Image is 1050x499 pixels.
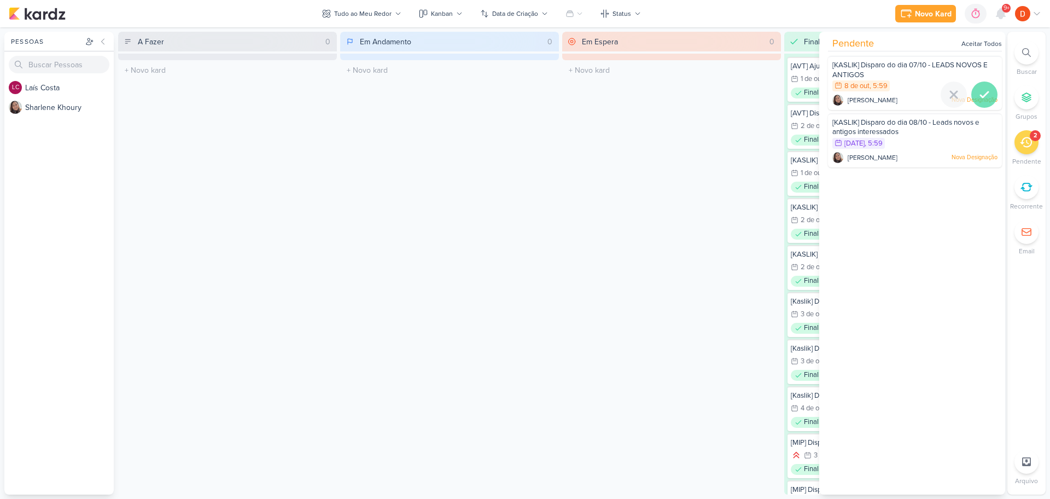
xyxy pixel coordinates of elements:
div: 3 de out [814,452,838,459]
div: Laís Costa [9,81,22,94]
div: 3 de out [801,311,825,318]
span: [KASLIK] Disparo do dia 08/10 - Leads novos e antigos interessados [832,118,979,137]
p: Finalizado [804,229,835,240]
p: Grupos [1016,112,1037,121]
div: Em Andamento [360,36,411,48]
div: Finalizado [791,417,839,428]
div: Finalizado [791,229,839,240]
p: Finalizado [804,370,835,381]
div: 8 de out [844,83,870,90]
p: Finalizado [804,276,835,287]
div: Finalizado [791,276,839,287]
div: [MIP] Disparo 02/10 [791,438,996,448]
img: kardz.app [9,7,66,20]
p: Pendente [1012,156,1041,166]
div: , 5:59 [870,83,888,90]
div: [KASLIK] Disparo do dia 30/09 [791,155,996,165]
input: + Novo kard [564,62,779,78]
div: , 5:59 [865,140,883,147]
input: Buscar Pessoas [9,56,109,73]
span: [PERSON_NAME] [848,95,897,105]
div: [AVT] Disparo de Manacás 2 - Pronto para construir [791,108,996,118]
p: Finalizado [804,417,835,428]
div: [MIP] Disparo 03/10 [791,485,996,495]
div: Pessoas [9,37,83,47]
li: Ctrl + F [1007,40,1046,77]
span: [PERSON_NAME] [848,153,897,163]
div: [DATE] [844,140,865,147]
div: A Fazer [138,36,164,48]
div: Finalizado [791,464,839,475]
input: + Novo kard [342,62,557,78]
div: 0 [543,36,557,48]
div: Finalizado [791,323,839,334]
img: Diego Lima | TAGAWA [1015,6,1030,21]
div: 4 de out [801,405,825,412]
div: 0 [321,36,335,48]
img: Sharlene Khoury [832,95,843,106]
div: 2 de out [801,264,826,271]
div: [Kaslik] Disparo do dia 02/10 - Evento do FDS [791,297,996,306]
div: 0 [765,36,779,48]
div: 1 de out [801,76,824,83]
div: 2 [1034,131,1037,140]
div: 1 de out [801,170,824,177]
div: 3 de out [801,358,825,365]
div: Finalizado [791,135,839,146]
div: S h a r l e n e K h o u r y [25,102,114,113]
div: Finalizado [791,182,839,193]
p: Finalizado [804,464,835,475]
img: Sharlene Khoury [832,152,843,163]
div: 2 de out [801,123,826,130]
p: Buscar [1017,67,1037,77]
p: Email [1019,246,1035,256]
p: Recorrente [1010,201,1043,211]
span: Pendente [832,36,874,51]
input: + Novo kard [120,62,335,78]
div: Finalizado [791,370,839,381]
div: [Kaslik] Disparo do dia 02/10 - LEADS NOVOS E ANTIGOS [791,344,996,353]
p: Finalizado [804,182,835,193]
div: [KASLIK] Disparo do dia 01/10 - LEADS NOVOS E ANTIGOS [791,202,996,212]
div: Finalizado [804,36,838,48]
div: Aceitar Todos [961,39,1002,49]
div: [Kaslik] Disparo do dia 03/10 - CORRETORES [791,391,996,401]
p: Finalizado [804,323,835,334]
div: Prioridade Alta [791,450,802,461]
p: Arquivo [1015,476,1038,486]
p: Nova Designação [952,153,997,162]
div: L a í s C o s t a [25,82,114,94]
img: Sharlene Khoury [9,101,22,114]
div: Novo Kard [915,8,952,20]
div: 2 de out [801,217,826,224]
div: Em Espera [582,36,618,48]
p: Finalizado [804,135,835,146]
p: Finalizado [804,88,835,98]
div: [AVT] Ajuste LP do Éden [791,61,996,71]
div: Finalizado [791,88,839,98]
span: 9+ [1004,4,1010,13]
p: LC [12,85,19,91]
div: [KASLIK] Disparo do dia 01/10 - CORRETORES [791,249,996,259]
button: Novo Kard [895,5,956,22]
span: [KASLIK] Disparo do dia 07/10 - LEADS NOVOS E ANTIGOS [832,61,988,79]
